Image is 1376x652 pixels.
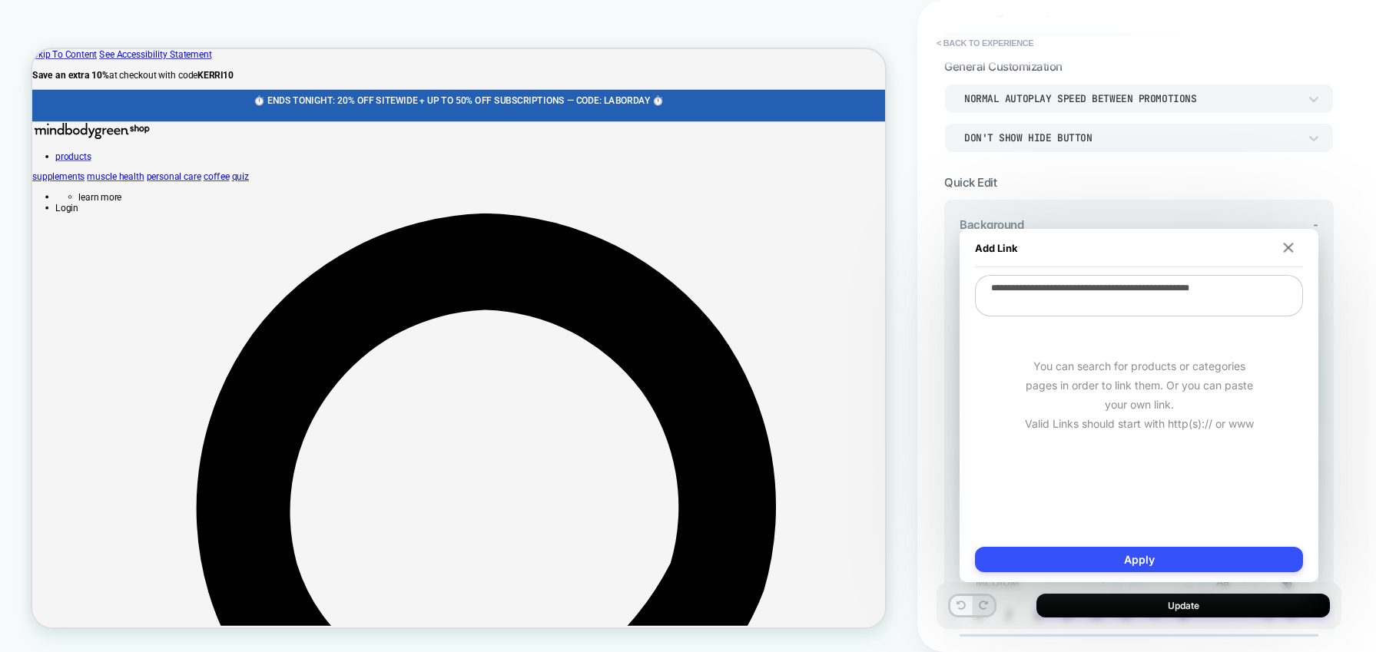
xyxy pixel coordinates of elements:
a: products menu [31,136,88,151]
a: quiz [266,163,289,177]
button: < Back to experience [929,31,1041,55]
span: ⏱️ ENDS TONIGHT: 20% OFF SITEWIDE + UP TO 50% OFF SUBSCRIPTIONS — CODE: LABORDAY ⏱️ [296,61,843,75]
a: muscle health [73,163,149,177]
span: - [1313,217,1318,232]
button: Apply [975,547,1303,572]
div: Add Link [975,229,1303,267]
div: learn more drop down [61,190,1138,204]
strong: KERRI10 [220,27,268,41]
a: personal care [152,163,225,177]
span: General Customization [944,59,1063,74]
div: You can search for products or categories pages in order to link them. Or you can paste your own ... [975,318,1303,472]
a: coffee [228,163,263,177]
img: close [1284,243,1294,253]
div: Don't show hide button [964,131,1298,144]
span: Quick Edit [944,175,996,190]
button: Update [1036,594,1330,617]
div: Normal autoplay speed between promotions [964,92,1298,105]
span: Background [960,217,1023,232]
div: Login [31,204,1138,219]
